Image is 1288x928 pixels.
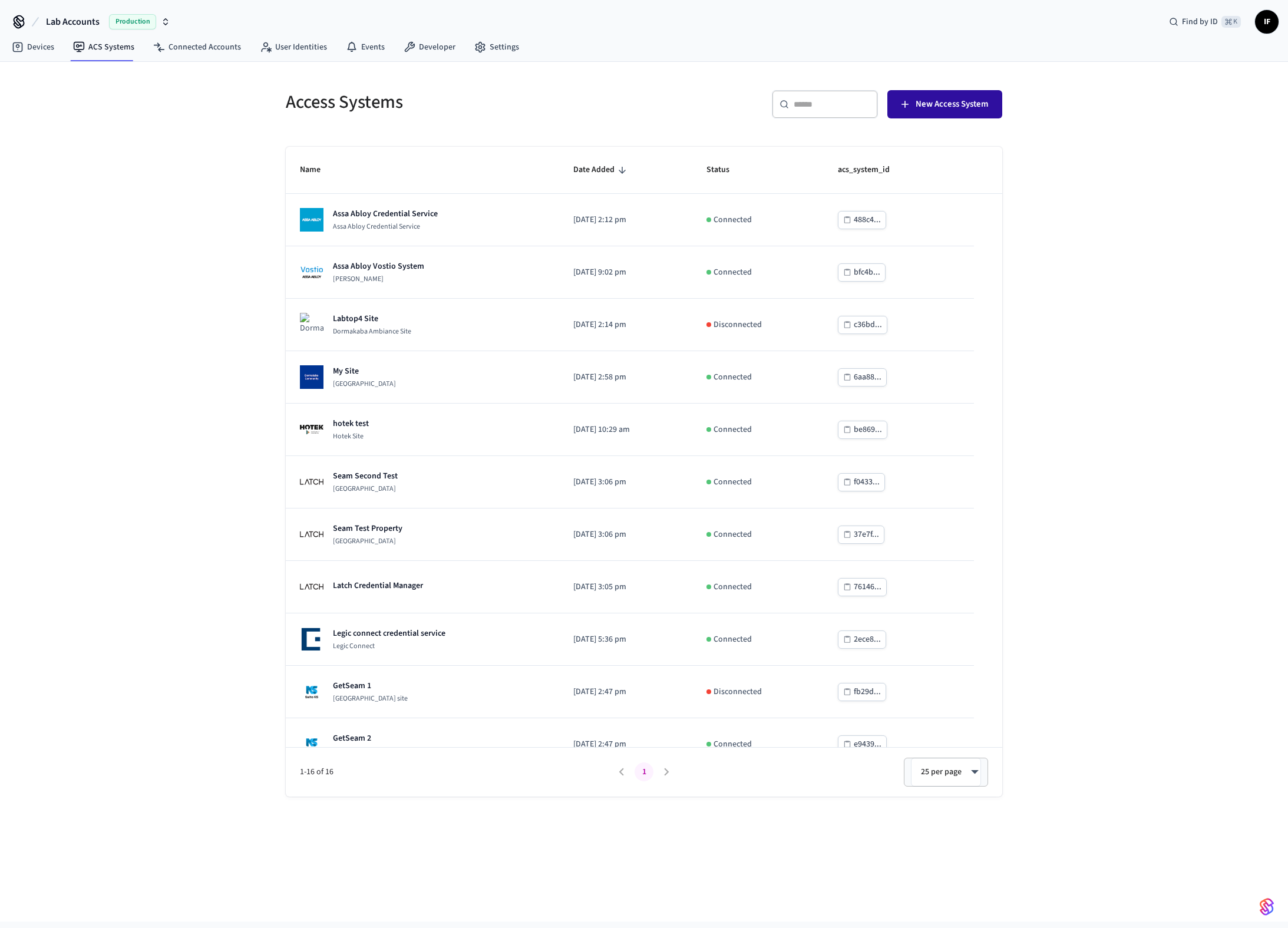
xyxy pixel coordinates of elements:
[2,37,64,58] a: Devices
[300,260,323,284] img: Assa Abloy Vostio Logo
[916,97,988,112] span: New Access System
[854,580,881,595] div: 76146...
[333,580,423,592] p: Latch Credential Manager
[854,632,881,647] div: 2ece8...
[300,208,323,232] img: Assa Abloy Credential Service Logo
[46,15,100,29] span: Lab Accounts
[333,680,408,692] p: GetSeam 1
[854,527,879,542] div: 37e7f...
[838,263,886,282] button: bfc4b...
[714,476,752,488] p: Connected
[109,14,156,29] span: Production
[333,642,445,651] p: Legic Connect
[714,424,752,436] p: Connected
[573,581,678,593] p: [DATE] 3:05 pm
[333,418,369,430] p: hotek test
[250,37,336,58] a: User Identities
[333,432,369,441] p: Hotek Site
[1182,16,1218,28] span: Find by ID
[714,686,762,698] p: Disconnected
[573,424,678,436] p: [DATE] 10:29 am
[300,575,323,599] img: Latch Building Logo
[1221,16,1241,28] span: ⌘ K
[394,37,465,58] a: Developer
[714,319,762,331] p: Disconnected
[333,313,411,325] p: Labtop4 Site
[714,529,752,541] p: Connected
[573,738,678,751] p: [DATE] 2:47 pm
[854,475,880,490] div: f0433...
[286,90,637,114] h5: Access Systems
[333,694,408,704] p: [GEOGRAPHIC_DATA] site
[838,630,886,649] button: 2ece8...
[333,222,438,232] p: Assa Abloy Credential Service
[714,633,752,646] p: Connected
[573,686,678,698] p: [DATE] 2:47 pm
[300,628,323,651] img: Legic Connect Logo
[854,265,880,280] div: bfc4b...
[838,368,887,387] button: 6aa88...
[300,766,610,778] span: 1-16 of 16
[300,313,323,336] img: Dormakaba Ambiance Site Logo
[333,275,424,284] p: [PERSON_NAME]
[336,37,394,58] a: Events
[300,680,323,704] img: Salto KS site Logo
[573,371,678,384] p: [DATE] 2:58 pm
[333,484,398,494] p: [GEOGRAPHIC_DATA]
[714,371,752,384] p: Connected
[838,526,884,544] button: 37e7f...
[333,365,396,377] p: My Site
[854,685,881,699] div: fb29d...
[854,318,882,332] div: c36bd...
[854,370,881,385] div: 6aa88...
[573,266,678,279] p: [DATE] 9:02 pm
[333,470,398,482] p: Seam Second Test
[1256,11,1277,32] span: IF
[300,523,323,546] img: Latch Building Logo
[854,737,881,752] div: e9439...
[706,161,745,179] span: Status
[300,161,336,179] span: Name
[333,628,445,639] p: Legic connect credential service
[465,37,529,58] a: Settings
[573,214,678,226] p: [DATE] 2:12 pm
[333,523,402,534] p: Seam Test Property
[911,758,981,786] div: 25 per page
[333,260,424,272] p: Assa Abloy Vostio System
[64,37,144,58] a: ACS Systems
[300,418,323,441] img: Hotek Site Logo
[573,476,678,488] p: [DATE] 3:06 pm
[1260,897,1274,916] img: SeamLogoGradient.69752ec5.svg
[333,537,402,546] p: [GEOGRAPHIC_DATA]
[838,316,887,334] button: c36bd...
[573,633,678,646] p: [DATE] 5:36 pm
[300,470,323,494] img: Latch Building Logo
[838,161,905,179] span: acs_system_id
[635,762,653,781] button: page 1
[573,161,630,179] span: Date Added
[887,90,1002,118] button: New Access System
[714,214,752,226] p: Connected
[610,762,678,781] nav: pagination navigation
[714,581,752,593] p: Connected
[333,327,411,336] p: Dormakaba Ambiance Site
[333,379,396,389] p: [GEOGRAPHIC_DATA]
[300,365,323,389] img: Dormakaba Community Site Logo
[838,211,886,229] button: 488c4...
[1255,10,1279,34] button: IF
[144,37,250,58] a: Connected Accounts
[333,732,408,744] p: GetSeam 2
[573,319,678,331] p: [DATE] 2:14 pm
[300,732,323,756] img: Salto KS site Logo
[1160,11,1250,32] div: Find by ID⌘ K
[854,422,882,437] div: be869...
[838,421,887,439] button: be869...
[838,578,887,596] button: 76146...
[854,213,881,227] div: 488c4...
[714,738,752,751] p: Connected
[573,529,678,541] p: [DATE] 3:06 pm
[838,473,885,491] button: f0433...
[333,208,438,220] p: Assa Abloy Credential Service
[838,683,886,701] button: fb29d...
[838,735,887,754] button: e9439...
